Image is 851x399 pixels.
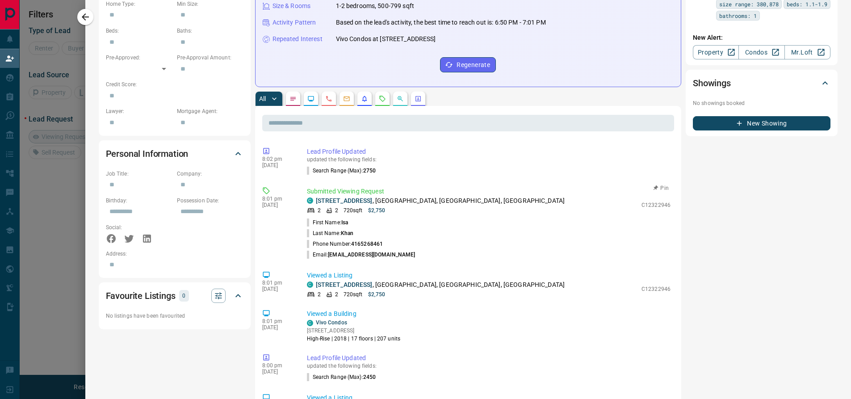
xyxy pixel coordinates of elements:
p: Job Title: [106,170,172,178]
p: Social: [106,223,172,231]
p: C12322946 [641,201,671,209]
span: [EMAIL_ADDRESS][DOMAIN_NAME] [328,252,415,258]
h2: Favourite Listings [106,289,176,303]
p: $2,750 [368,290,386,298]
p: Based on the lead's activity, the best time to reach out is: 6:50 PM - 7:01 PM [336,18,546,27]
p: 8:02 pm [262,156,293,162]
p: Birthday: [106,197,172,205]
div: Favourite Listings0 [106,285,243,307]
a: Condos [738,45,784,59]
p: $2,750 [368,206,386,214]
p: [DATE] [262,286,293,292]
span: 2750 [363,168,376,174]
p: New Alert: [693,33,830,42]
p: Possession Date: [177,197,243,205]
svg: Requests [379,95,386,102]
p: Last Name: [307,229,354,237]
h2: Showings [693,76,731,90]
p: [DATE] [262,324,293,331]
p: updated the following fields: [307,156,671,163]
p: Lead Profile Updated [307,147,671,156]
p: 0 [182,291,186,301]
p: Lawyer: [106,107,172,115]
a: Mr.Loft [784,45,830,59]
p: 8:01 pm [262,196,293,202]
p: Size & Rooms [272,1,311,11]
p: Mortgage Agent: [177,107,243,115]
a: Property [693,45,739,59]
button: New Showing [693,116,830,130]
p: Viewed a Listing [307,271,671,280]
p: Phone Number: [307,240,383,248]
svg: Agent Actions [415,95,422,102]
p: updated the following fields: [307,363,671,369]
p: 720 sqft [344,290,363,298]
p: 2 [318,290,321,298]
p: Search Range (Max) : [307,373,376,381]
p: Search Range (Max) : [307,167,376,175]
p: 8:00 pm [262,362,293,369]
svg: Listing Alerts [361,95,368,102]
div: Showings [693,72,830,94]
p: Beds: [106,27,172,35]
p: Credit Score: [106,80,243,88]
p: [DATE] [262,369,293,375]
span: Khan [341,230,353,236]
p: Lead Profile Updated [307,353,671,363]
button: Pin [648,184,674,192]
svg: Notes [289,95,297,102]
p: No showings booked [693,99,830,107]
p: Viewed a Building [307,309,671,319]
div: condos.ca [307,281,313,288]
p: No listings have been favourited [106,312,243,320]
a: [STREET_ADDRESS] [316,197,373,204]
div: condos.ca [307,197,313,204]
p: 720 sqft [344,206,363,214]
span: bathrooms: 1 [719,11,757,20]
p: 2 [318,206,321,214]
p: Repeated Interest [272,34,323,44]
p: 8:01 pm [262,318,293,324]
p: [DATE] [262,202,293,208]
p: 2 [335,290,338,298]
p: 1-2 bedrooms, 500-799 sqft [336,1,414,11]
button: Regenerate [440,57,496,72]
span: 2450 [363,374,376,380]
h2: Personal Information [106,147,189,161]
p: First Name: [307,218,348,227]
p: Activity Pattern [272,18,316,27]
p: , [GEOGRAPHIC_DATA], [GEOGRAPHIC_DATA], [GEOGRAPHIC_DATA] [316,280,565,290]
span: 4165268461 [351,241,383,247]
p: Baths: [177,27,243,35]
p: Submitted Viewing Request [307,187,671,196]
p: Pre-Approved: [106,54,172,62]
svg: Opportunities [397,95,404,102]
span: Isa [341,219,348,226]
p: Address: [106,250,243,258]
a: Vivo Condos [316,319,347,326]
p: High-Rise | 2018 | 17 floors | 207 units [307,335,401,343]
p: 8:01 pm [262,280,293,286]
p: Pre-Approval Amount: [177,54,243,62]
p: , [GEOGRAPHIC_DATA], [GEOGRAPHIC_DATA], [GEOGRAPHIC_DATA] [316,196,565,206]
p: All [259,96,266,102]
p: [STREET_ADDRESS] [307,327,401,335]
svg: Lead Browsing Activity [307,95,314,102]
p: Vivo Condos at [STREET_ADDRESS] [336,34,436,44]
svg: Emails [343,95,350,102]
p: Email: [307,251,415,259]
div: Personal Information [106,143,243,164]
div: condos.ca [307,320,313,326]
svg: Calls [325,95,332,102]
p: 2 [335,206,338,214]
a: [STREET_ADDRESS] [316,281,373,288]
p: C12322946 [641,285,671,293]
p: Company: [177,170,243,178]
p: [DATE] [262,162,293,168]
